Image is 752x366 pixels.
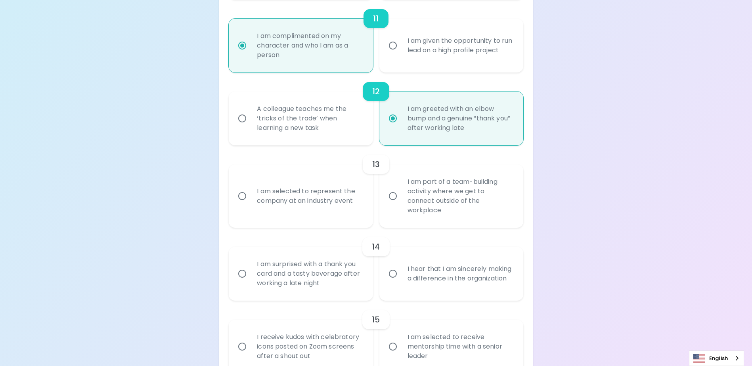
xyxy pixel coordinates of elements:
[373,12,379,25] h6: 11
[229,72,523,145] div: choice-group-check
[372,313,380,326] h6: 15
[251,22,368,69] div: I am complimented on my character and who I am as a person
[372,240,380,253] h6: 14
[689,351,744,366] aside: Language selected: English
[251,250,368,297] div: I am surprised with a thank you card and a tasty beverage after working a late night
[689,351,744,366] a: English
[401,168,519,225] div: I am part of a team-building activity where we get to connect outside of the workplace
[401,27,519,65] div: I am given the opportunity to run lead on a high profile project
[251,95,368,142] div: A colleague teaches me the ‘tricks of the trade’ when learning a new task
[401,95,519,142] div: I am greeted with an elbow bump and a genuine “thank you” after working late
[689,351,744,366] div: Language
[251,177,368,215] div: I am selected to represent the company at an industry event
[372,158,380,171] h6: 13
[229,145,523,228] div: choice-group-check
[372,85,380,98] h6: 12
[229,228,523,301] div: choice-group-check
[401,255,519,293] div: I hear that I am sincerely making a difference in the organization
